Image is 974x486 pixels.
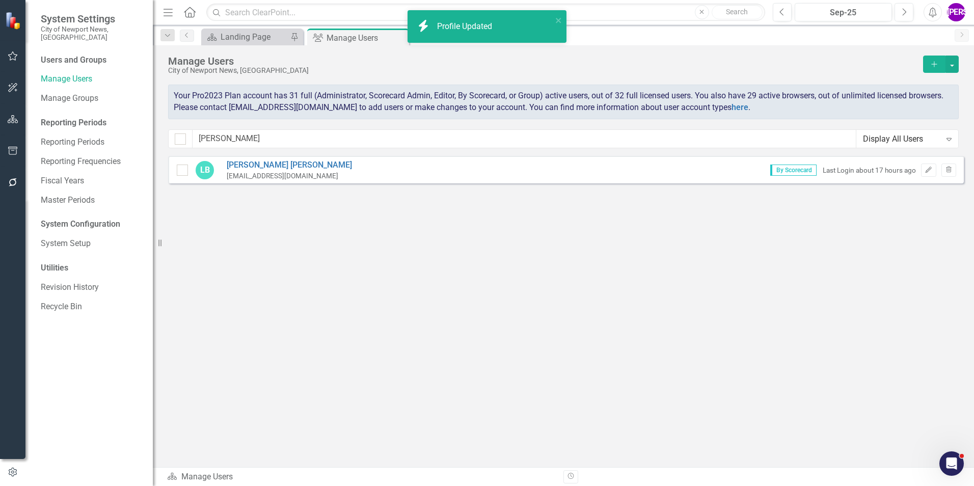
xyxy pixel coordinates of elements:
[795,3,892,21] button: Sep-25
[41,137,143,148] a: Reporting Periods
[168,67,918,74] div: City of Newport News, [GEOGRAPHIC_DATA]
[41,195,143,206] a: Master Periods
[732,102,748,112] a: here
[41,156,143,168] a: Reporting Frequencies
[41,55,143,66] div: Users and Groups
[863,133,941,145] div: Display All Users
[41,13,143,25] span: System Settings
[41,175,143,187] a: Fiscal Years
[41,73,143,85] a: Manage Users
[41,25,143,42] small: City of Newport News, [GEOGRAPHIC_DATA]
[41,282,143,293] a: Revision History
[41,262,143,274] div: Utilities
[712,5,763,19] button: Search
[196,161,214,179] div: LB
[221,31,288,43] div: Landing Page
[168,56,918,67] div: Manage Users
[726,8,748,16] span: Search
[41,301,143,313] a: Recycle Bin
[41,219,143,230] div: System Configuration
[327,32,407,44] div: Manage Users
[555,14,562,26] button: close
[41,93,143,104] a: Manage Groups
[192,129,856,148] input: Filter Users...
[174,91,943,112] span: Your Pro2023 Plan account has 31 full (Administrator, Scorecard Admin, Editor, By Scorecard, or G...
[227,159,352,171] a: [PERSON_NAME] [PERSON_NAME]
[939,451,964,476] iframe: Intercom live chat
[206,4,765,21] input: Search ClearPoint...
[41,238,143,250] a: System Setup
[167,471,556,483] div: Manage Users
[798,7,888,19] div: Sep-25
[770,165,817,176] span: By Scorecard
[227,171,352,181] div: [EMAIL_ADDRESS][DOMAIN_NAME]
[823,166,916,175] div: Last Login about 17 hours ago
[437,21,495,33] div: Profile Updated
[5,12,23,30] img: ClearPoint Strategy
[204,31,288,43] a: Landing Page
[41,117,143,129] div: Reporting Periods
[947,3,965,21] button: [PERSON_NAME]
